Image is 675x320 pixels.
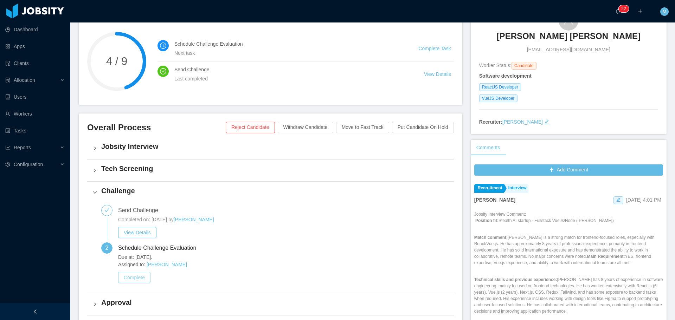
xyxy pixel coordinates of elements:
button: Move to Fast Track [336,122,389,133]
i: icon: bell [615,9,620,14]
span: 4 / 9 [87,56,146,67]
button: Put Candidate On Hold [392,122,454,133]
div: Send Challenge [118,205,164,216]
a: icon: appstoreApps [5,39,65,53]
span: M [662,7,667,16]
span: Allocation [14,77,35,83]
div: icon: rightChallenge [87,182,454,203]
a: icon: pie-chartDashboard [5,22,65,37]
a: View Details [424,71,451,77]
strong: [PERSON_NAME] [474,197,515,203]
h3: Overall Process [87,122,226,133]
i: icon: plus [638,9,643,14]
strong: Position fit: [475,218,499,223]
h4: Schedule Challenge Evaluation [174,40,401,48]
h4: Jobsity Interview [101,142,448,151]
a: Complete [118,275,150,280]
i: icon: right [93,168,97,172]
strong: Match comment: [474,235,508,240]
i: icon: solution [5,78,10,83]
i: icon: clock-circle [160,43,166,49]
sup: 22 [618,5,629,12]
a: [PERSON_NAME] [PERSON_NAME] [497,31,641,46]
p: 2 [624,5,626,12]
h3: [PERSON_NAME] [PERSON_NAME] [497,31,641,42]
div: Schedule Challenge Evaluation [118,242,202,254]
i: icon: right [93,146,97,150]
a: Recruitment [474,184,504,193]
p: 2 [621,5,624,12]
a: [PERSON_NAME] [147,262,187,267]
i: icon: edit [616,198,621,202]
button: Reject Candidate [226,122,275,133]
span: Configuration [14,162,43,167]
div: icon: rightJobsity Interview [87,137,454,159]
strong: Recruiter: [479,119,502,125]
button: icon: plusAdd Comment [474,164,663,176]
span: Reports [14,145,31,150]
div: Next task [174,49,401,57]
button: View Details [118,227,156,238]
span: 2 [105,245,109,251]
span: Candidate [512,62,536,70]
div: icon: rightApproval [87,293,454,315]
button: Complete [118,272,150,283]
a: [PERSON_NAME] [502,119,543,125]
h4: Tech Screening [101,164,448,174]
a: icon: profileTasks [5,124,65,138]
h4: Send Challenge [174,66,407,73]
a: Interview [505,184,528,193]
a: icon: auditClients [5,56,65,70]
p: Stealth AI startup - Fullstack VueJs/Node ([PERSON_NAME]) [474,217,663,224]
span: Completed on: [DATE] by [118,217,174,222]
a: icon: userWorkers [5,107,65,121]
button: Withdraw Candidate [278,122,333,133]
p: [PERSON_NAME] is a strong match for frontend-focused roles, especially with React/Vue.js. He has ... [474,234,663,266]
a: View Details [118,230,156,235]
i: icon: setting [5,162,10,167]
i: icon: right [93,302,97,306]
div: icon: rightTech Screening [87,159,454,181]
i: icon: check-circle [160,68,166,74]
span: VueJS Developer [479,94,517,102]
span: [DATE] 4:01 PM [626,197,661,203]
i: icon: check [104,207,110,213]
i: icon: line-chart [5,145,10,150]
h4: Challenge [101,186,448,196]
span: ReactJS Developer [479,83,521,91]
a: Complete Task [418,46,451,51]
span: Assigned to: [118,261,448,268]
div: Last completed [174,75,407,83]
i: icon: edit [544,119,549,124]
strong: Main Requirement: [587,254,625,259]
div: Comments [471,140,506,156]
strong: Technical skills and previous experience: [474,277,557,282]
strong: Software development [479,73,532,79]
a: icon: robotUsers [5,90,65,104]
i: icon: right [93,190,97,195]
span: [EMAIL_ADDRESS][DOMAIN_NAME] [527,46,610,53]
span: Due at: [DATE]. [118,254,448,261]
h4: Approval [101,298,448,307]
span: Worker Status: [479,63,512,68]
a: [PERSON_NAME] [174,217,214,222]
p: [PERSON_NAME] has 8 years of experience in software engineering, mainly focused on frontend techn... [474,276,663,314]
